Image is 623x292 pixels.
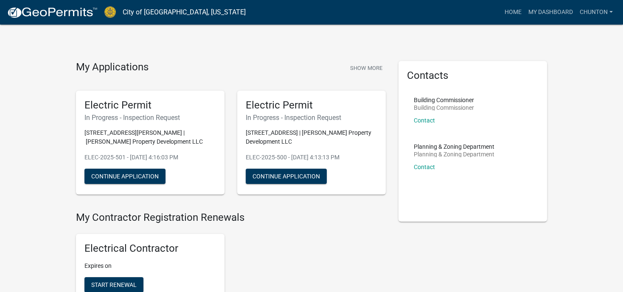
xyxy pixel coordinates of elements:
h5: Contacts [407,70,539,82]
img: City of Jeffersonville, Indiana [104,6,116,18]
p: Building Commissioner [414,97,474,103]
button: Continue Application [246,169,327,184]
p: ELEC-2025-501 - [DATE] 4:16:03 PM [84,153,216,162]
a: Contact [414,117,435,124]
h4: My Contractor Registration Renewals [76,211,386,224]
h5: Electric Permit [246,99,377,111]
p: Planning & Zoning Department [414,144,494,150]
span: Start Renewal [91,281,137,288]
p: [STREET_ADDRESS] | [PERSON_NAME] Property Development LLC [246,128,377,146]
h5: Electrical Contractor [84,242,216,255]
a: chunton [576,4,616,20]
p: Planning & Zoning Department [414,151,494,157]
button: Continue Application [84,169,166,184]
button: Show More [347,61,386,75]
h4: My Applications [76,61,149,74]
p: [STREET_ADDRESS][PERSON_NAME] | [PERSON_NAME] Property Development LLC [84,128,216,146]
a: My Dashboard [525,4,576,20]
a: Contact [414,164,435,170]
p: Expires on [84,261,216,270]
h6: In Progress - Inspection Request [84,114,216,122]
h5: Electric Permit [84,99,216,111]
p: Building Commissioner [414,105,474,111]
a: Home [501,4,525,20]
a: City of [GEOGRAPHIC_DATA], [US_STATE] [123,5,246,19]
h6: In Progress - Inspection Request [246,114,377,122]
p: ELEC-2025-500 - [DATE] 4:13:13 PM [246,153,377,162]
